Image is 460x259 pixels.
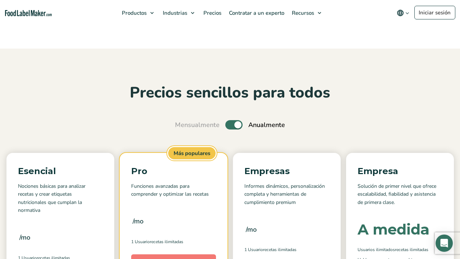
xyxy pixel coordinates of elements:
span: Anualmente [248,120,285,130]
span: Recursos [290,9,315,17]
span: Usuarios ilimitados [358,246,395,253]
span: /mo [246,224,257,235]
span: /mo [133,216,143,226]
div: Open Intercom Messenger [436,235,453,252]
span: Industrias [161,9,188,17]
span: Precios [201,9,222,17]
label: Toggle [225,120,243,129]
span: Recetas ilimitadas [395,246,428,253]
p: Esencial [18,164,103,178]
p: Nociones básicas para analizar recetas y crear etiquetas nutricionales que cumplan la normativa [18,182,103,215]
span: Recetas ilimitadas [150,238,183,245]
p: Empresas [244,164,329,178]
span: Productos [120,9,147,17]
span: 1 Usuario [244,246,263,253]
span: Mensualmente [175,120,220,130]
span: Recetas ilimitadas [263,246,296,253]
p: Funciones avanzadas para comprender y optimizar las recetas [131,182,216,199]
p: Pro [131,164,216,178]
p: Empresa [358,164,442,178]
a: Iniciar sesión [414,6,455,19]
div: A medida [358,222,429,237]
span: 1 Usuario [131,238,150,245]
span: Más populares [167,146,217,161]
h2: Precios sencillos para todos [5,83,455,103]
span: /mo [19,232,30,242]
span: Contratar a un experto [227,9,285,17]
p: Solución de primer nivel que ofrece escalabilidad, fiabilidad y asistencia de primera clase. [358,182,442,206]
p: Informes dinámicos, personalización completa y herramientas de cumplimiento premium [244,182,329,206]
